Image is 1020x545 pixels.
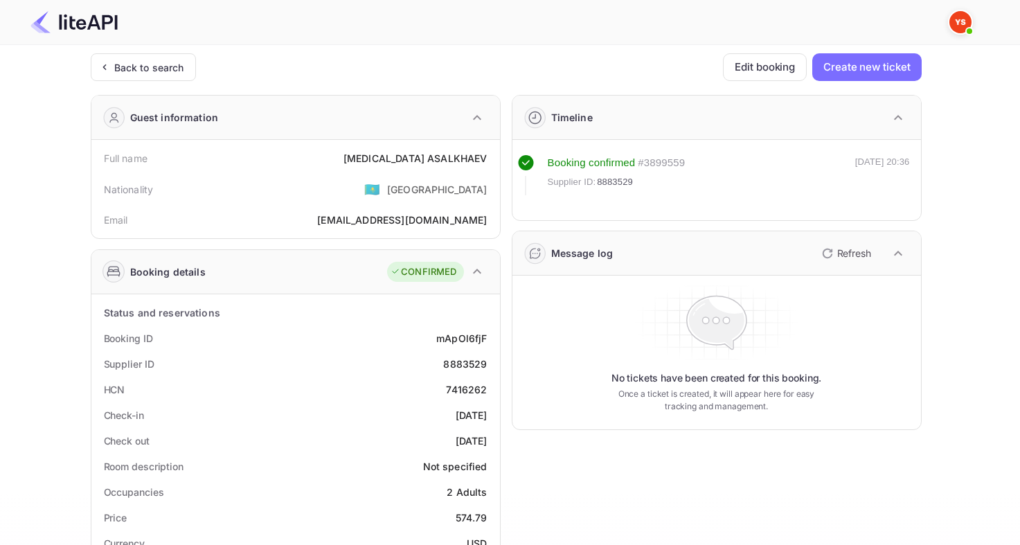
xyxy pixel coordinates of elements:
div: Supplier ID [104,357,154,371]
div: 7416262 [446,382,487,397]
div: Check-in [104,408,144,422]
div: [DATE] [456,434,487,448]
p: Once a ticket is created, it will appear here for easy tracking and management. [607,388,826,413]
div: Booking ID [104,331,153,346]
div: [MEDICAL_DATA] ASALKHAEV [343,151,487,166]
div: Room description [104,459,184,474]
button: Create new ticket [812,53,921,81]
div: Check out [104,434,150,448]
div: Price [104,510,127,525]
div: Guest information [130,110,219,125]
div: # 3899559 [638,155,685,171]
p: Refresh [837,246,871,260]
div: [GEOGRAPHIC_DATA] [387,182,487,197]
div: 2 Adults [447,485,487,499]
span: Supplier ID: [548,175,596,189]
div: Not specified [423,459,487,474]
img: Yandex Support [949,11,972,33]
img: LiteAPI Logo [30,11,118,33]
div: Occupancies [104,485,164,499]
div: [EMAIL_ADDRESS][DOMAIN_NAME] [317,213,487,227]
div: Email [104,213,128,227]
div: 574.79 [456,510,487,525]
div: Booking details [130,265,206,279]
div: Status and reservations [104,305,220,320]
div: Booking confirmed [548,155,636,171]
div: mApOl6fjF [436,331,487,346]
div: 8883529 [443,357,487,371]
div: [DATE] [456,408,487,422]
div: Full name [104,151,147,166]
div: HCN [104,382,125,397]
div: Back to search [114,60,184,75]
div: CONFIRMED [391,265,456,279]
button: Edit booking [723,53,807,81]
button: Refresh [814,242,877,265]
span: United States [364,177,380,202]
p: No tickets have been created for this booking. [611,371,822,385]
div: Nationality [104,182,154,197]
span: 8883529 [597,175,633,189]
div: [DATE] 20:36 [855,155,910,195]
div: Message log [551,246,614,260]
div: Timeline [551,110,593,125]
